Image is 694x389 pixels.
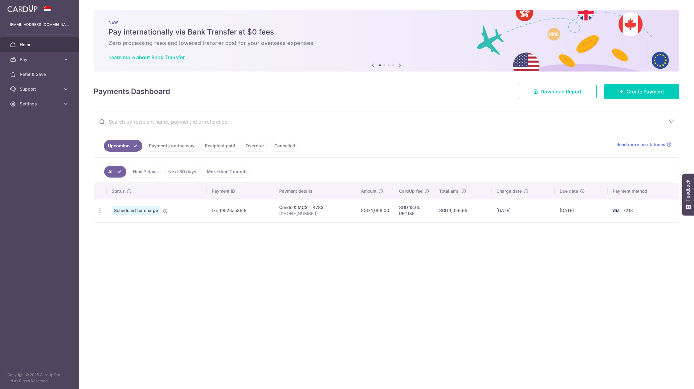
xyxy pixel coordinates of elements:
img: Bank Card [610,207,622,214]
span: Download Report [541,88,582,95]
td: [DATE] [555,199,608,222]
a: Next 7 days [129,166,162,178]
span: Charge date [496,188,522,194]
a: Download Report [518,84,597,99]
a: Cancelled [270,140,299,152]
a: Read more on statuses [616,141,672,148]
span: Pay [20,56,60,63]
a: Upcoming [104,140,142,152]
span: Refer & Save [20,71,60,77]
h6: Zero processing fees and lowered transfer cost for your overseas expenses [108,39,664,47]
td: SGD 18.65 REC185 [394,199,434,222]
a: Learn more about Bank Transfer [108,54,185,60]
th: Payment method [608,183,679,199]
th: Payment details [274,183,356,199]
span: Due date [560,188,578,194]
td: [DATE] [492,199,555,222]
div: Condo & MCST. 4783 [279,204,351,211]
input: Search by recipient name, payment id or reference [94,112,664,132]
td: SGD 1,026.65 [434,199,492,222]
p: NEW [108,20,664,25]
a: More than 1 month [203,166,251,178]
span: CardUp fee [399,188,423,194]
a: Next 30 days [164,166,200,178]
span: Read more on statuses [616,141,665,148]
a: Create Payment [604,84,679,99]
span: Settings [20,101,60,107]
a: Payments on the way [145,140,198,152]
h4: Payments Dashboard [94,86,170,97]
span: 7213 [623,208,633,213]
span: Amount [361,188,377,194]
a: All [104,166,126,178]
td: SGD 1,008.00 [356,199,394,222]
button: Feedback - Show survey [682,174,694,215]
th: Payment ID [207,183,274,199]
span: Feedback [685,180,691,201]
p: [PHONE_NUMBER] [279,211,351,217]
span: Create Payment [627,88,664,95]
h5: Pay internationally via Bank Transfer at $0 fees [108,27,664,37]
img: Bank transfer banner [94,10,679,72]
span: Scheduled for charge [112,206,161,215]
span: Total amt. [439,188,459,194]
span: Support [20,86,60,92]
td: txn_19523aa85f6 [207,199,274,222]
img: CardUp [7,5,38,12]
a: Recipient paid [201,140,239,152]
a: Overdue [242,140,268,152]
span: Home [20,42,60,48]
p: [EMAIL_ADDRESS][DOMAIN_NAME] [10,22,69,28]
span: Status [112,188,125,194]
